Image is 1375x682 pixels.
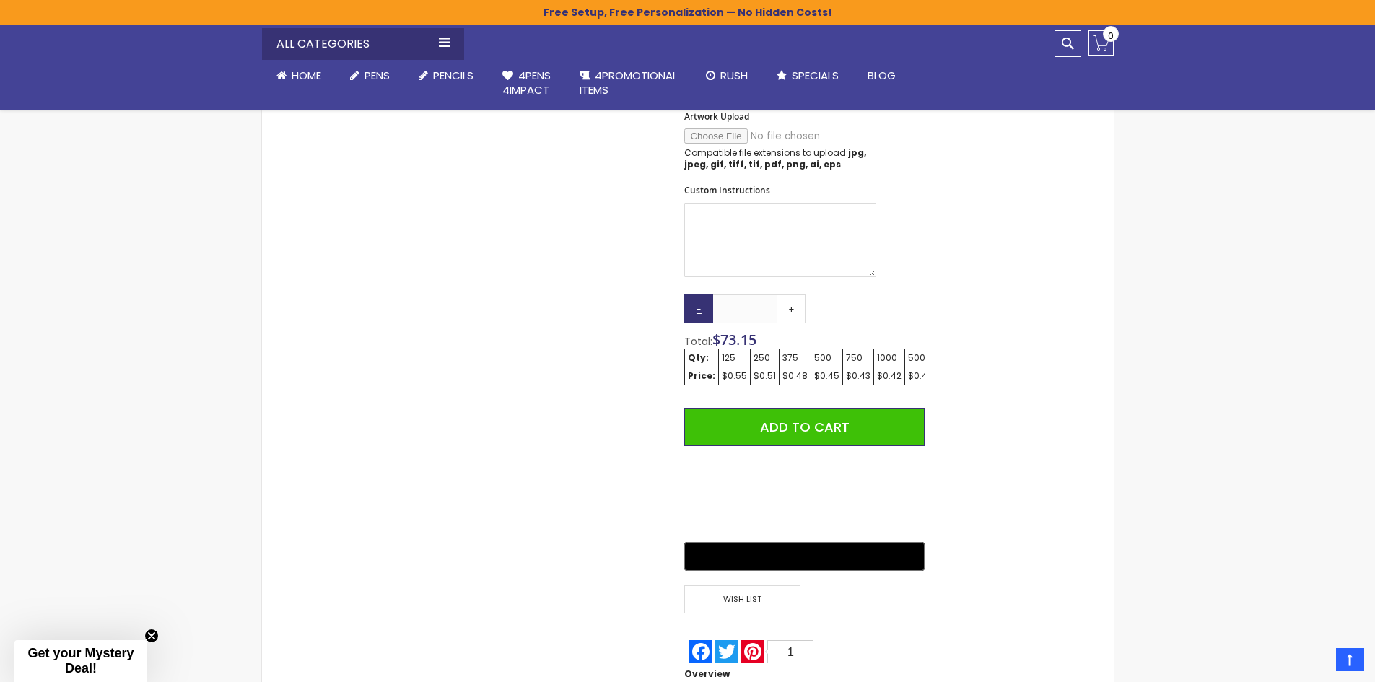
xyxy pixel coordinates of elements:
div: 500 [814,352,839,364]
span: Artwork Upload [684,110,749,123]
span: Pencils [433,68,473,83]
span: 73.15 [720,330,756,349]
div: $0.43 [846,370,870,382]
strong: Price: [688,370,715,382]
strong: jpg, jpeg, gif, tiff, tif, pdf, png, ai, eps [684,147,866,170]
button: Add to Cart [684,408,924,446]
a: 4PROMOTIONALITEMS [565,60,691,107]
div: $0.51 [754,370,776,382]
a: Specials [762,60,853,92]
a: Facebook [688,640,714,663]
strong: Overview [684,668,730,680]
iframe: Google Customer Reviews [1256,643,1375,682]
a: Home [262,60,336,92]
iframe: PayPal [684,457,924,532]
span: 0 [1108,29,1114,43]
a: Pinterest1 [740,640,815,663]
div: 125 [722,352,747,364]
span: Rush [720,68,748,83]
span: Add to Cart [760,418,850,436]
a: Twitter [714,640,740,663]
p: Compatible file extensions to upload: [684,147,876,170]
span: Get your Mystery Deal! [27,646,134,676]
a: - [684,294,713,323]
strong: Qty: [688,351,709,364]
span: 4PROMOTIONAL ITEMS [580,68,677,97]
span: Specials [792,68,839,83]
div: $0.55 [722,370,747,382]
button: Buy with GPay [684,542,924,571]
div: 250 [754,352,776,364]
a: Pens [336,60,404,92]
div: 5000 [908,352,933,364]
div: $0.42 [877,370,902,382]
a: Pencils [404,60,488,92]
span: 4Pens 4impact [502,68,551,97]
span: Pens [365,68,390,83]
a: Rush [691,60,762,92]
span: Home [292,68,321,83]
span: $ [712,330,756,349]
div: 375 [782,352,808,364]
span: Blog [868,68,896,83]
div: $0.45 [814,370,839,382]
div: $0.48 [782,370,808,382]
a: 0 [1088,30,1114,56]
div: 1000 [877,352,902,364]
span: Total: [684,334,712,349]
span: 1 [787,646,794,658]
a: 4Pens4impact [488,60,565,107]
div: $0.40 [908,370,933,382]
div: All Categories [262,28,464,60]
span: Custom Instructions [684,184,770,196]
button: Close teaser [144,629,159,643]
a: + [777,294,806,323]
div: 750 [846,352,870,364]
div: Get your Mystery Deal!Close teaser [14,640,147,682]
a: Wish List [684,585,804,613]
a: Blog [853,60,910,92]
span: Wish List [684,585,800,613]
